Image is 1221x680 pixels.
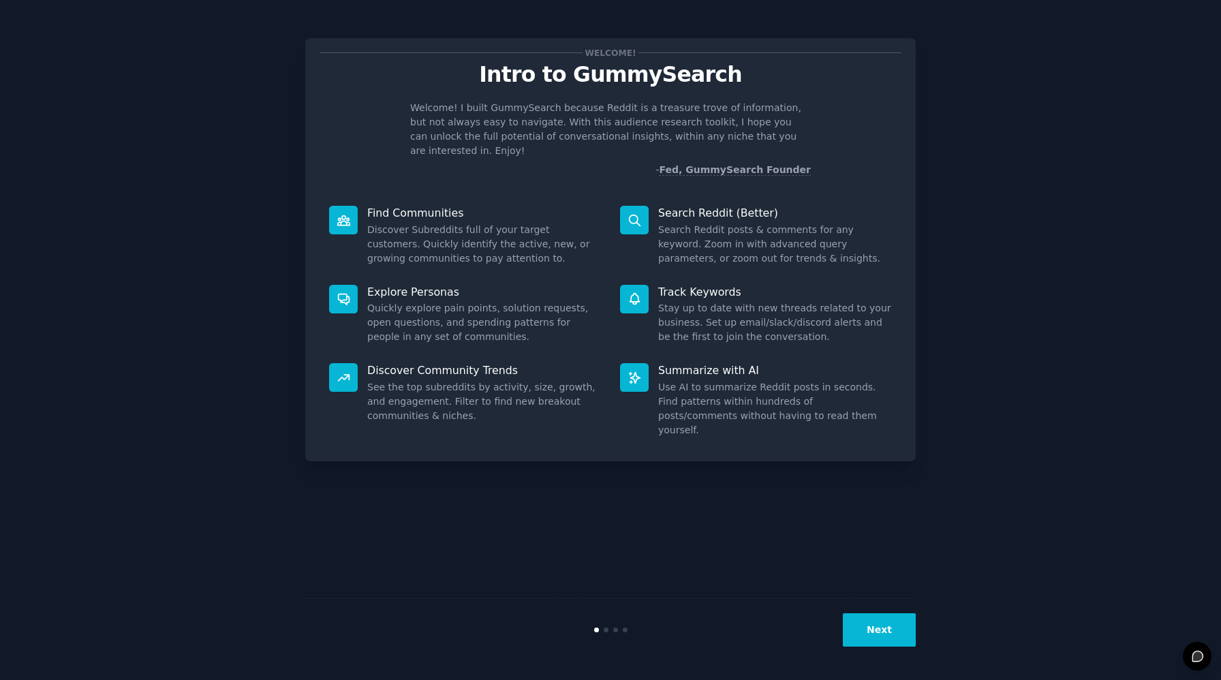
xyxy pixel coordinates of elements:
a: Fed, GummySearch Founder [659,164,811,176]
p: Intro to GummySearch [320,63,901,87]
dd: Stay up to date with new threads related to your business. Set up email/slack/discord alerts and ... [658,301,892,344]
p: Search Reddit (Better) [658,206,892,220]
dd: See the top subreddits by activity, size, growth, and engagement. Filter to find new breakout com... [367,380,601,423]
dd: Search Reddit posts & comments for any keyword. Zoom in with advanced query parameters, or zoom o... [658,223,892,266]
button: Next [843,613,916,647]
p: Welcome! I built GummySearch because Reddit is a treasure trove of information, but not always ea... [410,101,811,158]
dd: Discover Subreddits full of your target customers. Quickly identify the active, new, or growing c... [367,223,601,266]
div: - [655,163,811,177]
p: Track Keywords [658,285,892,299]
p: Find Communities [367,206,601,220]
p: Summarize with AI [658,363,892,377]
p: Explore Personas [367,285,601,299]
dd: Use AI to summarize Reddit posts in seconds. Find patterns within hundreds of posts/comments with... [658,380,892,437]
p: Discover Community Trends [367,363,601,377]
dd: Quickly explore pain points, solution requests, open questions, and spending patterns for people ... [367,301,601,344]
span: Welcome! [583,46,638,60]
